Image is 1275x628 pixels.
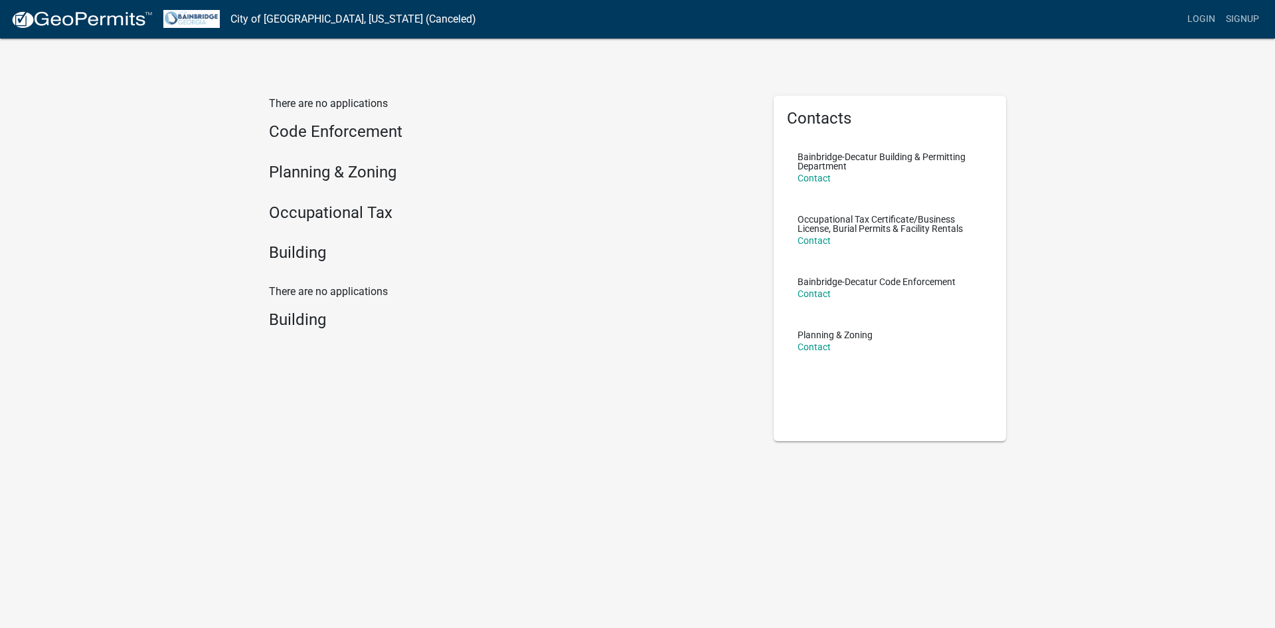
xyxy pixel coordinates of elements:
[269,284,754,300] p: There are no applications
[269,203,754,223] h4: Occupational Tax
[269,310,754,330] h4: Building
[798,235,831,246] a: Contact
[798,152,982,171] p: Bainbridge-Decatur Building & Permitting Department
[798,277,956,286] p: Bainbridge-Decatur Code Enforcement
[1221,7,1264,32] a: Signup
[798,342,831,352] a: Contact
[787,109,993,128] h5: Contacts
[1182,7,1221,32] a: Login
[798,173,831,183] a: Contact
[269,122,754,142] h4: Code Enforcement
[269,96,754,112] p: There are no applications
[798,215,982,233] p: Occupational Tax Certificate/Business License, Burial Permits & Facility Rentals
[798,288,831,299] a: Contact
[230,8,476,31] a: City of [GEOGRAPHIC_DATA], [US_STATE] (Canceled)
[798,330,873,340] p: Planning & Zoning
[163,10,220,28] img: City of Bainbridge, Georgia (Canceled)
[269,243,754,262] h4: Building
[269,163,754,182] h4: Planning & Zoning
